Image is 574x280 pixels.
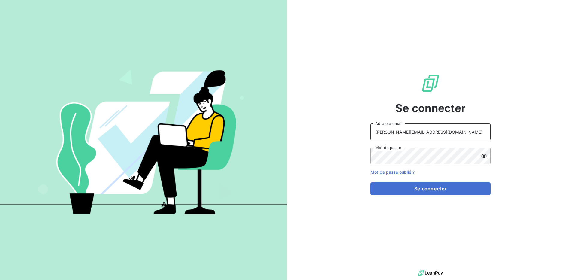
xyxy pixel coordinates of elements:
[370,182,491,195] button: Se connecter
[395,100,466,116] span: Se connecter
[370,169,415,175] a: Mot de passe oublié ?
[421,74,440,93] img: Logo LeanPay
[418,269,443,278] img: logo
[370,123,491,140] input: placeholder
